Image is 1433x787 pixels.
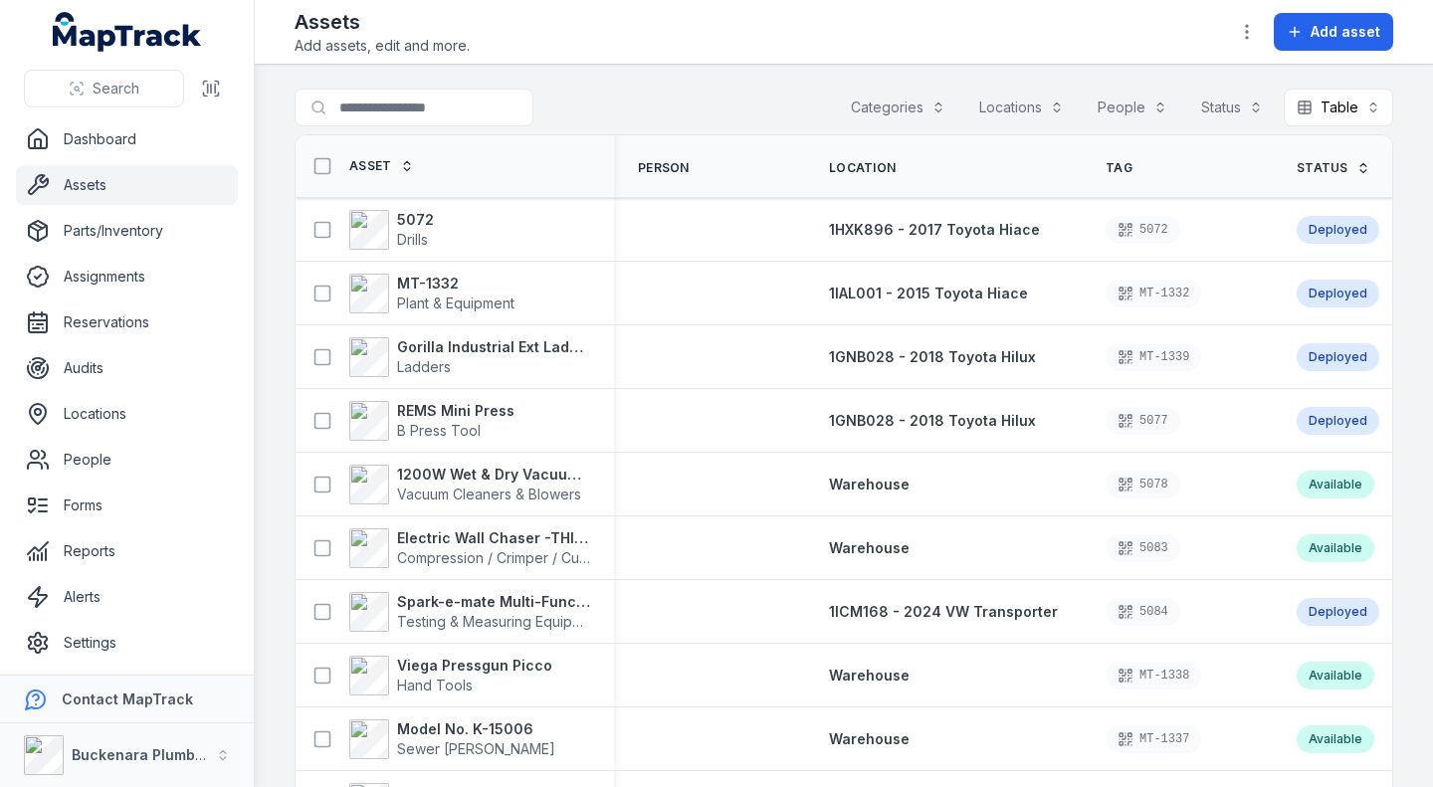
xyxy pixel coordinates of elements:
a: Warehouse [829,666,910,686]
a: Asset [349,158,414,174]
strong: Viega Pressgun Picco [397,656,552,676]
span: Asset [349,158,392,174]
span: Ladders [397,358,451,375]
span: Location [829,160,896,176]
div: Deployed [1297,343,1379,371]
span: Status [1297,160,1348,176]
div: Available [1297,662,1374,689]
strong: 5072 [397,210,434,230]
a: Viega Pressgun PiccoHand Tools [349,656,552,695]
a: MT-1332Plant & Equipment [349,274,514,313]
a: People [16,440,238,480]
a: Audits [16,348,238,388]
div: Deployed [1297,598,1379,626]
button: Table [1284,89,1393,126]
a: 5072Drills [349,210,434,250]
span: 1IAL001 - 2015 Toyota Hiace [829,285,1028,301]
div: 5083 [1106,534,1180,562]
strong: Model No. K-15006 [397,719,555,739]
a: Warehouse [829,729,910,749]
button: Status [1188,89,1276,126]
a: Warehouse [829,475,910,494]
div: Deployed [1297,280,1379,307]
div: 5078 [1106,471,1180,498]
span: Add assets, edit and more. [295,36,470,56]
div: 5084 [1106,598,1180,626]
div: 5077 [1106,407,1180,435]
a: Locations [16,394,238,434]
div: Available [1297,471,1374,498]
div: 5072 [1106,216,1180,244]
span: Tag [1106,160,1132,176]
div: Deployed [1297,407,1379,435]
strong: REMS Mini Press [397,401,514,421]
button: People [1085,89,1180,126]
strong: Buckenara Plumbing Gas & Electrical [72,746,333,763]
a: Electric Wall Chaser -THIS BELONGS TO [PERSON_NAME] PERSONALLYCompression / Crimper / Cutter / [P... [349,528,590,568]
span: Drills [397,231,428,248]
strong: Gorilla Industrial Ext Ladder [397,337,590,357]
span: 1GNB028 - 2018 Toyota Hilux [829,412,1036,429]
button: Search [24,70,184,107]
div: MT-1337 [1106,725,1201,753]
span: Compression / Crimper / Cutter / [PERSON_NAME] [397,549,725,566]
a: Warehouse [829,538,910,558]
a: MapTrack [53,12,202,52]
a: Spark-e-mate Multi-Function Electrical Installation Safety TesterTesting & Measuring Equipment [349,592,590,632]
button: Add asset [1274,13,1393,51]
a: 1200W Wet & Dry Vacuum CleanerVacuum Cleaners & Blowers [349,465,590,504]
span: 1ICM168 - 2024 VW Transporter [829,603,1058,620]
span: Warehouse [829,539,910,556]
strong: 1200W Wet & Dry Vacuum Cleaner [397,465,590,485]
a: Parts/Inventory [16,211,238,251]
div: Available [1297,725,1374,753]
div: MT-1332 [1106,280,1201,307]
span: Warehouse [829,667,910,684]
span: Plant & Equipment [397,295,514,311]
a: Settings [16,623,238,663]
strong: Contact MapTrack [62,690,193,707]
div: Available [1297,534,1374,562]
span: Add asset [1311,22,1380,42]
a: 1IAL001 - 2015 Toyota Hiace [829,284,1028,303]
span: Person [638,160,690,176]
span: Hand Tools [397,677,473,693]
span: Warehouse [829,730,910,747]
button: Categories [838,89,958,126]
a: Alerts [16,577,238,617]
div: Deployed [1297,216,1379,244]
div: MT-1339 [1106,343,1201,371]
span: Sewer [PERSON_NAME] [397,740,555,757]
a: Assignments [16,257,238,296]
a: 1ICM168 - 2024 VW Transporter [829,602,1058,622]
a: Forms [16,486,238,525]
a: 1HXK896 - 2017 Toyota Hiace [829,220,1040,240]
span: Warehouse [829,476,910,492]
a: REMS Mini PressB Press Tool [349,401,514,441]
a: 1GNB028 - 2018 Toyota Hilux [829,411,1036,431]
span: Search [93,79,139,98]
a: Assets [16,165,238,205]
a: Dashboard [16,119,238,159]
a: Gorilla Industrial Ext LadderLadders [349,337,590,377]
span: 1GNB028 - 2018 Toyota Hilux [829,348,1036,365]
a: 1GNB028 - 2018 Toyota Hilux [829,347,1036,367]
a: Status [1297,160,1370,176]
strong: MT-1332 [397,274,514,294]
span: Testing & Measuring Equipment [397,613,604,630]
h2: Assets [295,8,470,36]
span: B Press Tool [397,422,481,439]
a: Reservations [16,302,238,342]
strong: Spark-e-mate Multi-Function Electrical Installation Safety Tester [397,592,590,612]
a: Reports [16,531,238,571]
span: 1HXK896 - 2017 Toyota Hiace [829,221,1040,238]
div: MT-1338 [1106,662,1201,689]
strong: Electric Wall Chaser -THIS BELONGS TO [PERSON_NAME] PERSONALLY [397,528,590,548]
button: Locations [966,89,1077,126]
a: Model No. K-15006Sewer [PERSON_NAME] [349,719,555,759]
span: Vacuum Cleaners & Blowers [397,486,581,502]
